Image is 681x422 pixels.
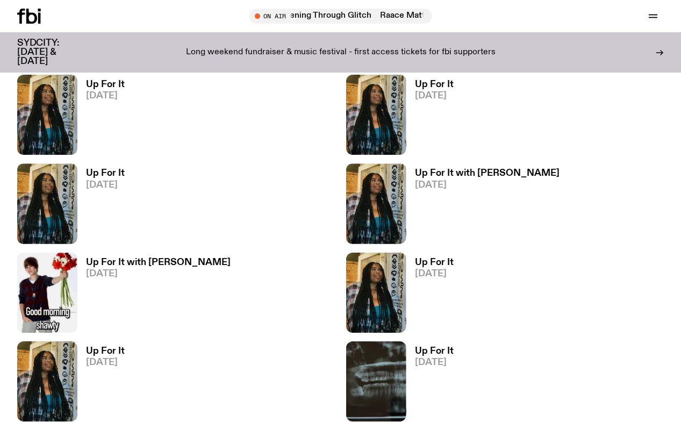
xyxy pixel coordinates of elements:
[346,253,406,333] img: Ify - a Brown Skin girl with black braided twists, looking up to the side with her tongue stickin...
[77,258,231,333] a: Up For It with [PERSON_NAME][DATE]
[346,75,406,155] img: Ify - a Brown Skin girl with black braided twists, looking up to the side with her tongue stickin...
[77,169,125,244] a: Up For It[DATE]
[249,9,432,24] button: On AirRaace Matters / Listening Through GlitchRaace Matters / Listening Through Glitch
[77,347,125,421] a: Up For It[DATE]
[415,358,454,367] span: [DATE]
[86,258,231,267] h3: Up For It with [PERSON_NAME]
[17,341,77,421] img: Ify - a Brown Skin girl with black braided twists, looking up to the side with her tongue stickin...
[406,258,454,333] a: Up For It[DATE]
[86,169,125,178] h3: Up For It
[415,91,454,101] span: [DATE]
[415,169,560,178] h3: Up For It with [PERSON_NAME]
[415,80,454,89] h3: Up For It
[77,80,125,155] a: Up For It[DATE]
[415,269,454,278] span: [DATE]
[346,163,406,244] img: Ify - a Brown Skin girl with black braided twists, looking up to the side with her tongue stickin...
[86,269,231,278] span: [DATE]
[415,258,454,267] h3: Up For It
[17,39,86,66] h3: SYDCITY: [DATE] & [DATE]
[17,75,77,155] img: Ify - a Brown Skin girl with black braided twists, looking up to the side with her tongue stickin...
[17,163,77,244] img: Ify - a Brown Skin girl with black braided twists, looking up to the side with her tongue stickin...
[86,181,125,190] span: [DATE]
[86,358,125,367] span: [DATE]
[406,80,454,155] a: Up For It[DATE]
[86,347,125,356] h3: Up For It
[406,169,560,244] a: Up For It with [PERSON_NAME][DATE]
[415,347,454,356] h3: Up For It
[406,347,454,421] a: Up For It[DATE]
[86,80,125,89] h3: Up For It
[415,181,560,190] span: [DATE]
[186,48,496,58] p: Long weekend fundraiser & music festival - first access tickets for fbi supporters
[86,91,125,101] span: [DATE]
